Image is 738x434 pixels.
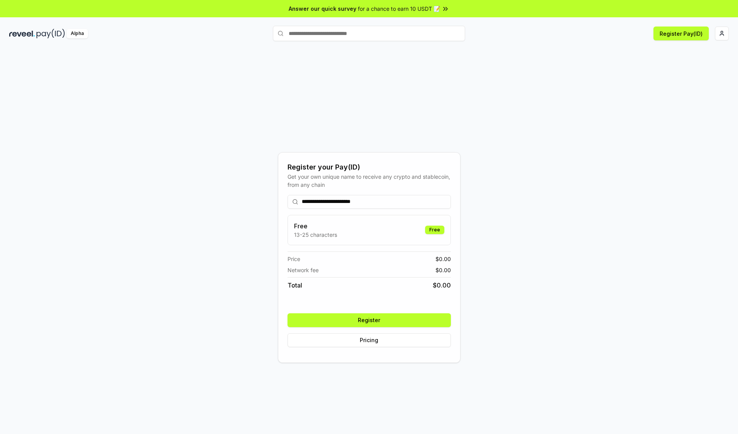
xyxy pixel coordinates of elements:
[435,255,451,263] span: $ 0.00
[288,173,451,189] div: Get your own unique name to receive any crypto and stablecoin, from any chain
[358,5,440,13] span: for a chance to earn 10 USDT 📝
[288,266,319,274] span: Network fee
[653,27,709,40] button: Register Pay(ID)
[288,333,451,347] button: Pricing
[294,221,337,231] h3: Free
[435,266,451,274] span: $ 0.00
[433,281,451,290] span: $ 0.00
[288,281,302,290] span: Total
[294,231,337,239] p: 13-25 characters
[288,313,451,327] button: Register
[66,29,88,38] div: Alpha
[289,5,356,13] span: Answer our quick survey
[288,255,300,263] span: Price
[37,29,65,38] img: pay_id
[425,226,444,234] div: Free
[9,29,35,38] img: reveel_dark
[288,162,451,173] div: Register your Pay(ID)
